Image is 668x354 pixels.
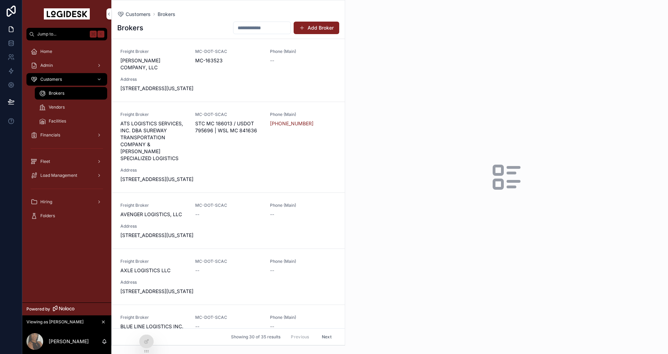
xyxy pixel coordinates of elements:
[35,115,107,127] a: Facilities
[120,259,187,264] span: Freight Broker
[120,315,187,320] span: Freight Broker
[158,11,175,18] a: Brokers
[120,167,280,173] span: Address
[26,155,107,168] a: Fleet
[120,232,280,239] span: [STREET_ADDRESS][US_STATE]
[195,57,262,64] span: MC-163523
[40,132,60,138] span: Financials
[270,203,336,208] span: Phone (Main)
[98,31,104,37] span: K
[40,173,77,178] span: Load Management
[120,288,280,295] span: [STREET_ADDRESS][US_STATE]
[40,199,52,205] span: Hiring
[26,73,107,86] a: Customers
[26,59,107,72] a: Admin
[49,104,65,110] span: Vendors
[120,57,187,71] span: [PERSON_NAME] COMPANY, LLC
[126,11,151,18] span: Customers
[35,101,107,113] a: Vendors
[195,120,262,134] span: STC MC 186013 / USDOT 795696 | WSL MC 841636
[270,112,336,117] span: Phone (Main)
[40,77,62,82] span: Customers
[120,176,280,183] span: [STREET_ADDRESS][US_STATE]
[40,49,52,54] span: Home
[294,22,339,34] button: Add Broker
[26,169,107,182] a: Load Management
[35,87,107,100] a: Brokers
[26,210,107,222] a: Folders
[117,23,143,33] h1: Brokers
[40,159,50,164] span: Fleet
[195,211,199,218] span: --
[40,63,53,68] span: Admin
[195,112,262,117] span: MC-DOT-SCAC
[120,112,187,117] span: Freight Broker
[37,31,87,37] span: Jump to...
[231,334,280,340] span: Showing 30 of 35 results
[195,323,199,330] span: --
[26,306,50,312] span: Powered by
[49,91,64,96] span: Brokers
[120,223,280,229] span: Address
[270,120,313,127] a: [PHONE_NUMBER]
[120,120,187,162] span: ATS LOGISTICS SERVICES, INC. DBA SUREWAY TRANSPORTATION COMPANY & [PERSON_NAME] SPECIALIZED LOGIS...
[195,315,262,320] span: MC-DOT-SCAC
[317,331,336,342] button: Next
[270,57,274,64] span: --
[49,338,89,345] p: [PERSON_NAME]
[26,28,107,40] button: Jump to...K
[120,85,280,92] span: [STREET_ADDRESS][US_STATE]
[120,49,187,54] span: Freight Broker
[26,45,107,58] a: Home
[195,267,199,274] span: --
[22,40,111,231] div: scrollable content
[195,259,262,264] span: MC-DOT-SCAC
[26,129,107,141] a: Financials
[112,102,345,193] a: Freight BrokerATS LOGISTICS SERVICES, INC. DBA SUREWAY TRANSPORTATION COMPANY & [PERSON_NAME] SPE...
[112,249,345,305] a: Freight BrokerAXLE LOGISTICS LLCMC-DOT-SCAC--Phone (Main)--Address[STREET_ADDRESS][US_STATE]
[120,211,187,218] span: AVENGER LOGISTICS, LLC
[120,267,187,274] span: AXLE LOGISTICS LLC
[112,39,345,102] a: Freight Broker[PERSON_NAME] COMPANY, LLCMC-DOT-SCACMC-163523Phone (Main)--Address[STREET_ADDRESS]...
[195,49,262,54] span: MC-DOT-SCAC
[270,259,336,264] span: Phone (Main)
[270,323,274,330] span: --
[120,323,187,330] span: BLUE LINE LOGISTICS INC.
[120,203,187,208] span: Freight Broker
[120,77,280,82] span: Address
[195,203,262,208] span: MC-DOT-SCAC
[44,8,90,19] img: App logo
[270,211,274,218] span: --
[270,315,336,320] span: Phone (Main)
[117,11,151,18] a: Customers
[26,319,83,325] span: Viewing as [PERSON_NAME]
[270,267,274,274] span: --
[112,193,345,249] a: Freight BrokerAVENGER LOGISTICS, LLCMC-DOT-SCAC--Phone (Main)--Address[STREET_ADDRESS][US_STATE]
[120,280,280,285] span: Address
[270,49,336,54] span: Phone (Main)
[22,302,111,315] a: Powered by
[40,213,55,219] span: Folders
[49,118,66,124] span: Facilities
[26,196,107,208] a: Hiring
